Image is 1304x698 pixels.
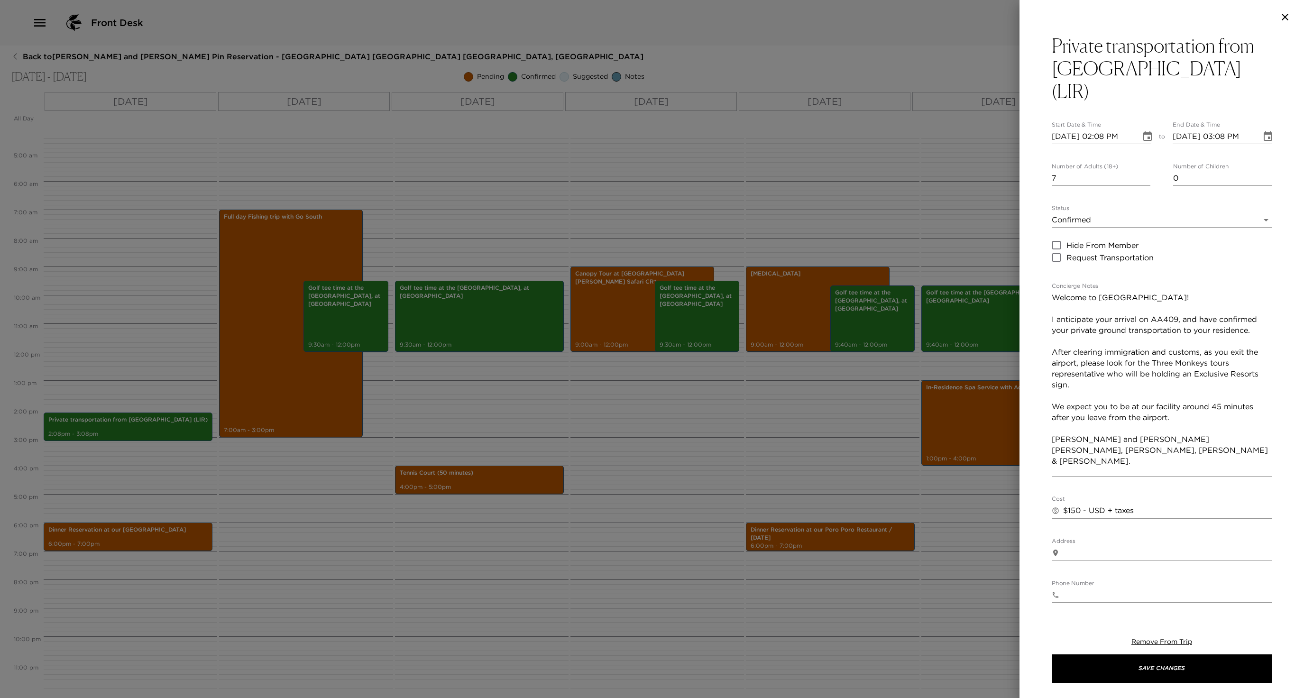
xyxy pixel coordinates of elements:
[1258,127,1277,146] button: Choose date, selected date is Nov 23, 2025
[1052,163,1118,171] label: Number of Adults (18+)
[1052,654,1272,683] button: Save Changes
[1131,637,1192,646] span: Remove From Trip
[1159,133,1165,144] span: to
[1173,129,1255,144] input: MM/DD/YYYY hh:mm aa
[1052,212,1272,228] div: Confirmed
[1052,34,1272,102] button: Private transportation from [GEOGRAPHIC_DATA] (LIR)
[1173,163,1229,171] label: Number of Children
[1063,505,1272,516] textarea: $150 - USD + taxes
[1138,127,1157,146] button: Choose date, selected date is Nov 23, 2025
[1066,252,1154,263] span: Request Transportation
[1173,121,1220,129] label: End Date & Time
[1052,292,1272,474] textarea: Welcome to [GEOGRAPHIC_DATA]! I anticipate your arrival on AA409, and have confirmed your private...
[1052,129,1134,144] input: MM/DD/YYYY hh:mm aa
[1052,282,1098,290] label: Concierge Notes
[1052,495,1065,503] label: Cost
[1052,579,1094,588] label: Phone Number
[1052,537,1075,545] label: Address
[1131,637,1192,647] button: Remove From Trip
[1052,121,1101,129] label: Start Date & Time
[1066,239,1139,251] span: Hide From Member
[1052,204,1069,212] label: Status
